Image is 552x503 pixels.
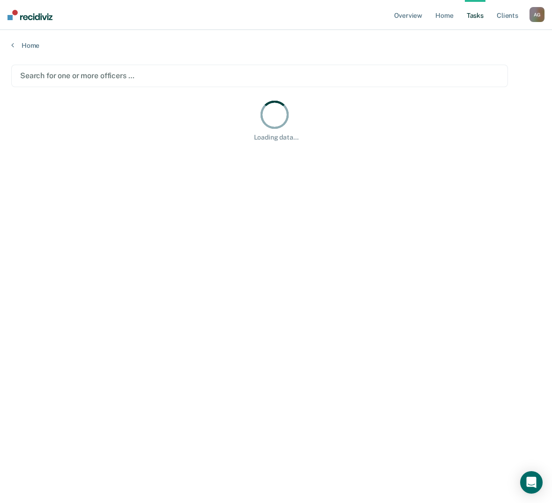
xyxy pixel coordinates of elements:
div: Loading data... [254,133,298,141]
a: Home [11,41,541,50]
img: Recidiviz [7,10,52,20]
div: A G [530,7,545,22]
div: Open Intercom Messenger [520,471,543,494]
button: AG [530,7,545,22]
